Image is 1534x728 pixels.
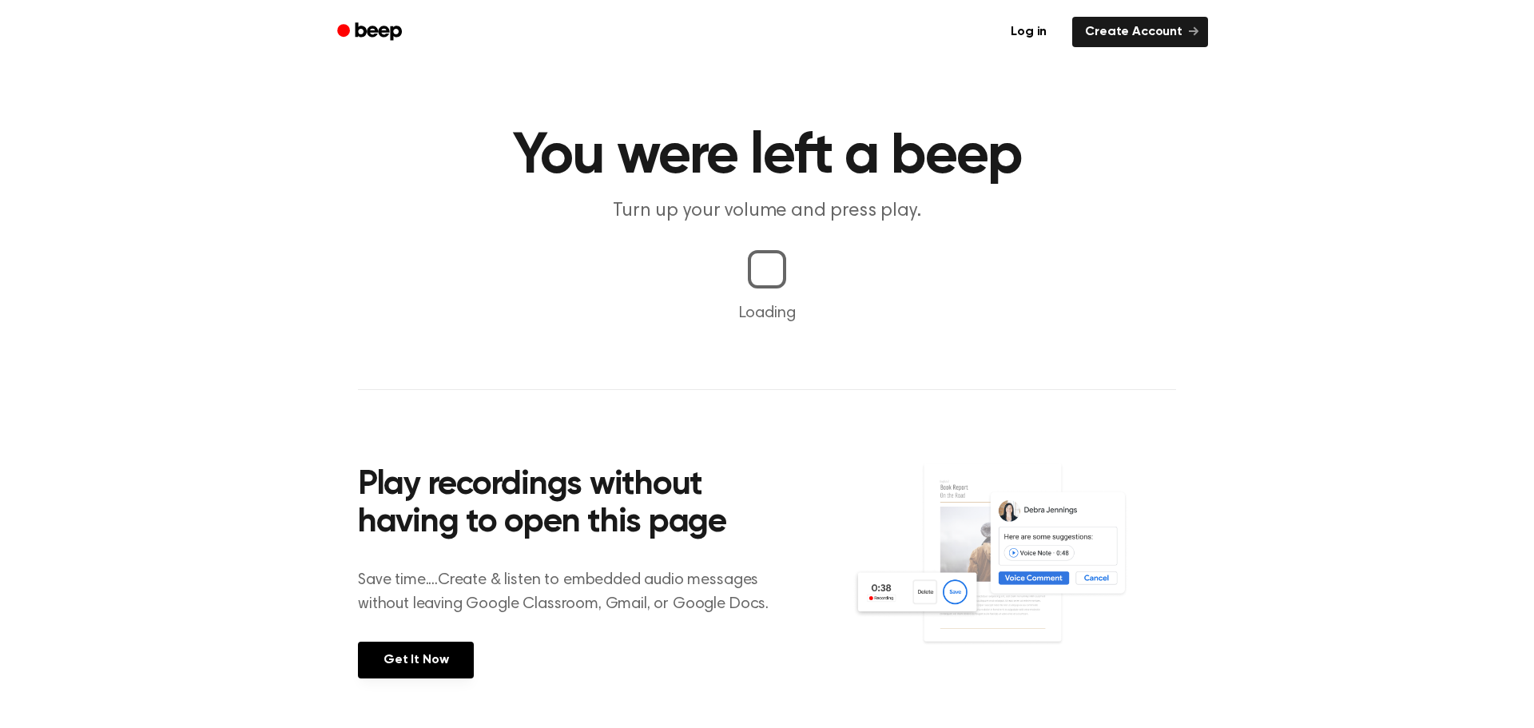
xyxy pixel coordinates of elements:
a: Create Account [1072,17,1208,47]
h2: Play recordings without having to open this page [358,467,789,543]
a: Log in [995,14,1063,50]
a: Beep [326,17,416,48]
a: Get It Now [358,642,474,678]
p: Loading [19,301,1515,325]
p: Turn up your volume and press play. [460,198,1074,225]
p: Save time....Create & listen to embedded audio messages without leaving Google Classroom, Gmail, ... [358,568,789,616]
img: Voice Comments on Docs and Recording Widget [852,462,1176,677]
h1: You were left a beep [358,128,1176,185]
